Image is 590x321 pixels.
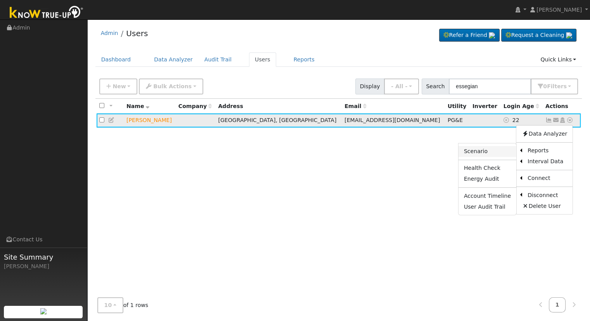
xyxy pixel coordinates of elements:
a: Request a Cleaning [501,29,576,42]
a: 1 [549,297,566,312]
button: Bulk Actions [139,79,203,94]
a: Users [249,52,276,67]
a: Quick Links [535,52,582,67]
span: Filter [547,83,567,89]
span: 10 [104,302,112,308]
button: 0Filters [531,79,578,94]
span: Name [126,103,149,109]
a: No login access [503,117,512,123]
span: s [563,83,566,89]
span: Bulk Actions [153,83,192,89]
div: [PERSON_NAME] [4,262,83,270]
a: Other actions [566,116,573,124]
a: Interval Data [522,156,573,167]
span: New [112,83,126,89]
td: Lead [124,113,176,128]
img: retrieve [40,308,47,314]
span: of 1 rows [97,297,149,313]
a: Energy Audit Report [459,174,516,185]
a: eessegian@hotmail.com [552,116,559,124]
span: 08/14/2025 2:38:04 PM [512,117,519,123]
a: Admin [101,30,118,36]
a: User Audit Trail [459,201,516,212]
span: [EMAIL_ADDRESS][DOMAIN_NAME] [344,117,440,123]
a: Audit Trail [199,52,237,67]
img: retrieve [489,32,495,38]
button: New [99,79,138,94]
a: Dashboard [95,52,137,67]
input: Search [449,79,531,94]
img: retrieve [566,32,572,38]
a: Users [126,29,148,38]
button: - All - [384,79,419,94]
span: Email [344,103,366,109]
a: Reports [288,52,320,67]
a: Show Graph [545,117,552,123]
span: Search [422,79,449,94]
span: [PERSON_NAME] [536,7,582,13]
div: Utility [448,102,467,110]
span: Company name [178,103,212,109]
div: Address [218,102,339,110]
a: Scenario Report [459,146,516,157]
span: Site Summary [4,252,83,262]
a: Edit User [108,117,115,123]
a: Account Timeline Report [459,190,516,201]
a: Connect [522,173,573,184]
button: 10 [97,297,123,313]
a: Login As [559,117,566,123]
a: Refer a Friend [439,29,500,42]
a: Health Check Report [459,163,516,174]
span: PG&E [448,117,463,123]
span: Days since last login [503,103,539,109]
td: [GEOGRAPHIC_DATA], [GEOGRAPHIC_DATA] [215,113,342,128]
img: Know True-Up [6,4,87,22]
a: Disconnect [522,190,573,201]
a: Reports [522,145,573,156]
a: Data Analyzer [516,128,573,139]
div: Actions [545,102,578,110]
a: Data Analyzer [148,52,199,67]
a: Delete User [516,201,573,211]
span: Display [355,79,384,94]
div: Inverter [472,102,498,110]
